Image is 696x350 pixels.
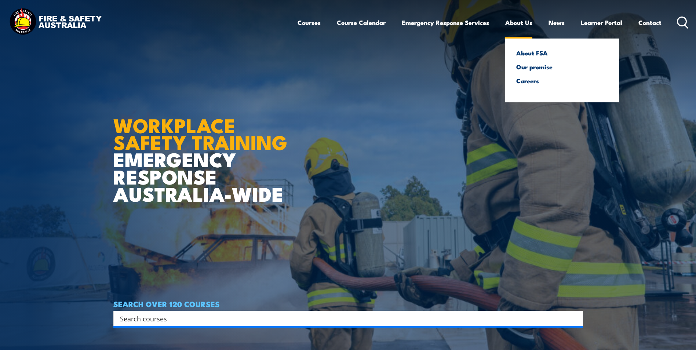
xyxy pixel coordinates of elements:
[113,109,287,157] strong: WORKPLACE SAFETY TRAINING
[113,300,583,308] h4: SEARCH OVER 120 COURSES
[113,98,293,202] h1: EMERGENCY RESPONSE AUSTRALIA-WIDE
[570,313,580,324] button: Search magnifier button
[516,77,608,84] a: Careers
[516,63,608,70] a: Our promise
[121,313,568,324] form: Search form
[298,13,321,32] a: Courses
[402,13,489,32] a: Emergency Response Services
[638,13,662,32] a: Contact
[549,13,565,32] a: News
[516,50,608,56] a: About FSA
[120,313,567,324] input: Search input
[581,13,622,32] a: Learner Portal
[505,13,532,32] a: About Us
[337,13,386,32] a: Course Calendar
